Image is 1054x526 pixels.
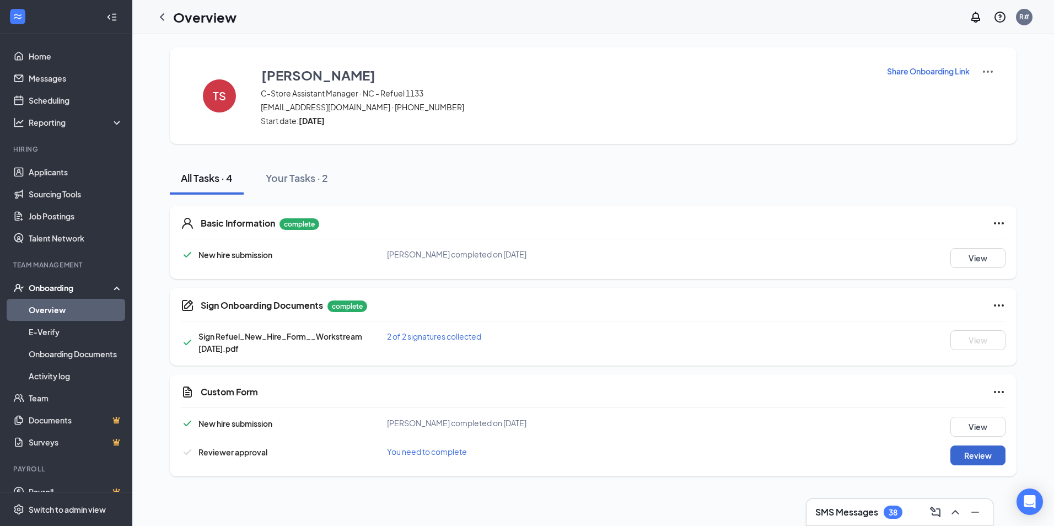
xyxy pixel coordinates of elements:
[992,217,1005,230] svg: Ellipses
[929,506,942,519] svg: ComposeMessage
[950,330,1005,350] button: View
[29,89,123,111] a: Scheduling
[1017,489,1043,515] div: Open Intercom Messenger
[181,217,194,230] svg: User
[13,504,24,515] svg: Settings
[947,503,964,521] button: ChevronUp
[815,506,878,518] h3: SMS Messages
[29,481,123,503] a: PayrollCrown
[106,12,117,23] svg: Collapse
[181,171,233,185] div: All Tasks · 4
[29,343,123,365] a: Onboarding Documents
[387,418,526,428] span: [PERSON_NAME] completed on [DATE]
[198,250,272,260] span: New hire submission
[155,10,169,24] svg: ChevronLeft
[889,508,897,517] div: 38
[261,65,873,85] button: [PERSON_NAME]
[299,116,325,126] strong: [DATE]
[327,300,367,312] p: complete
[387,249,526,259] span: [PERSON_NAME] completed on [DATE]
[387,331,481,341] span: 2 of 2 signatures collected
[279,218,319,230] p: complete
[181,299,194,312] svg: CompanyDocumentIcon
[950,446,1005,465] button: Review
[29,227,123,249] a: Talent Network
[29,45,123,67] a: Home
[29,117,123,128] div: Reporting
[29,183,123,205] a: Sourcing Tools
[201,386,258,398] h5: Custom Form
[1019,12,1029,22] div: R#
[181,336,194,349] svg: Checkmark
[29,431,123,453] a: SurveysCrown
[13,282,24,293] svg: UserCheck
[181,385,194,399] svg: CustomFormIcon
[886,65,970,77] button: Share Onboarding Link
[950,417,1005,437] button: View
[969,10,982,24] svg: Notifications
[13,117,24,128] svg: Analysis
[950,248,1005,268] button: View
[198,447,267,457] span: Reviewer approval
[29,282,114,293] div: Onboarding
[29,387,123,409] a: Team
[12,11,23,22] svg: WorkstreamLogo
[13,144,121,154] div: Hiring
[981,65,994,78] img: More Actions
[198,418,272,428] span: New hire submission
[992,299,1005,312] svg: Ellipses
[29,504,106,515] div: Switch to admin view
[198,331,362,353] span: Sign Refuel_New_Hire_Form__Workstream [DATE].pdf
[181,248,194,261] svg: Checkmark
[993,10,1007,24] svg: QuestionInfo
[261,115,873,126] span: Start date:
[192,65,247,126] button: TS
[29,299,123,321] a: Overview
[29,205,123,227] a: Job Postings
[201,299,323,312] h5: Sign Onboarding Documents
[887,66,970,77] p: Share Onboarding Link
[261,88,873,99] span: C-Store Assistant Manager · NC - Refuel 1133
[13,260,121,270] div: Team Management
[927,503,944,521] button: ComposeMessage
[261,66,375,84] h3: [PERSON_NAME]
[266,171,328,185] div: Your Tasks · 2
[966,503,984,521] button: Minimize
[387,447,467,457] span: You need to complete
[29,67,123,89] a: Messages
[29,409,123,431] a: DocumentsCrown
[992,385,1005,399] svg: Ellipses
[261,101,873,112] span: [EMAIL_ADDRESS][DOMAIN_NAME] · [PHONE_NUMBER]
[201,217,275,229] h5: Basic Information
[13,464,121,474] div: Payroll
[29,321,123,343] a: E-Verify
[949,506,962,519] svg: ChevronUp
[173,8,236,26] h1: Overview
[969,506,982,519] svg: Minimize
[29,365,123,387] a: Activity log
[29,161,123,183] a: Applicants
[181,446,194,459] svg: Checkmark
[213,92,226,100] h4: TS
[181,417,194,430] svg: Checkmark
